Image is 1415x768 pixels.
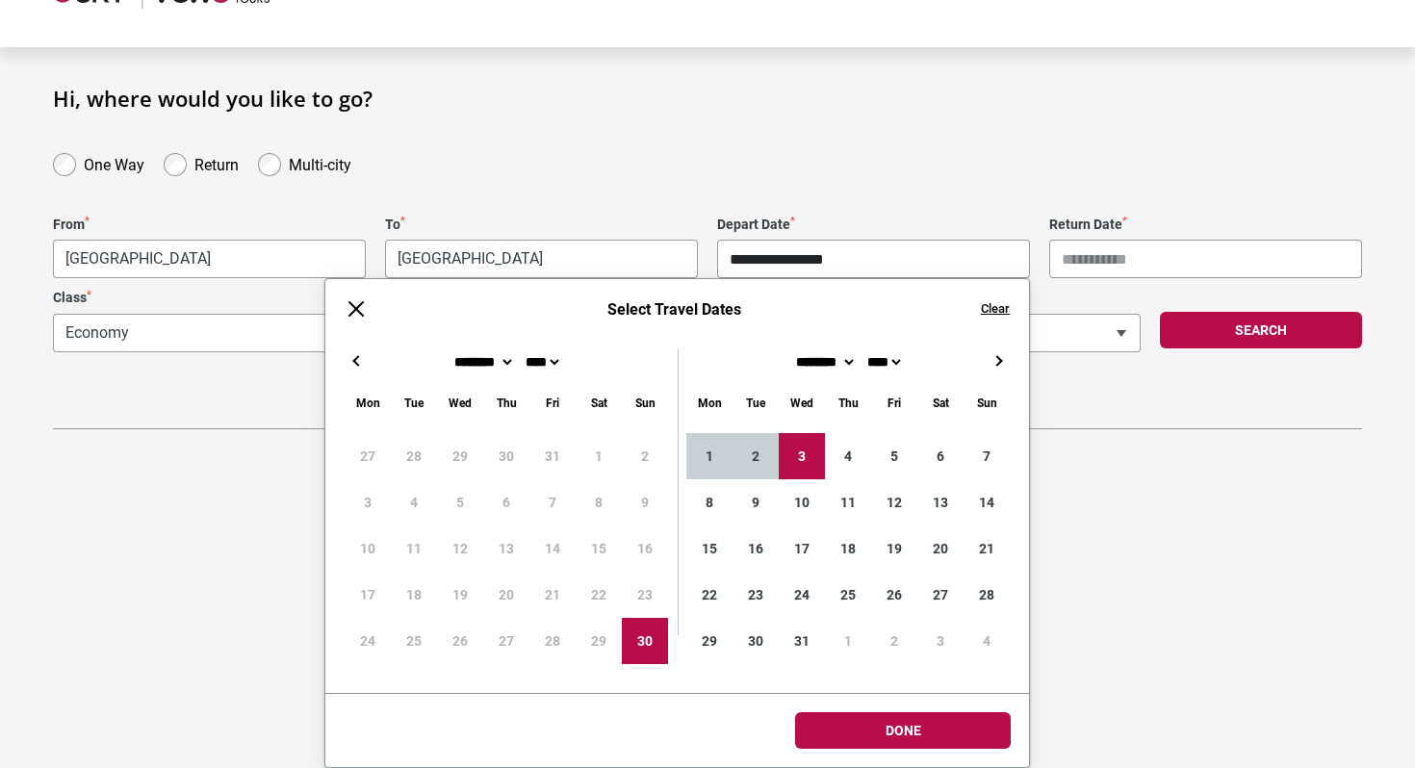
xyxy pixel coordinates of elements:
[345,392,391,414] div: Monday
[1160,312,1362,348] button: Search
[871,572,917,618] div: 26
[964,479,1010,525] div: 14
[981,300,1010,318] button: Clear
[686,525,733,572] div: 15
[964,618,1010,664] div: 4
[345,349,368,372] button: ←
[686,618,733,664] div: 29
[779,572,825,618] div: 24
[733,479,779,525] div: 9
[622,392,668,414] div: Sunday
[289,151,351,174] label: Multi-city
[964,392,1010,414] div: Sunday
[964,572,1010,618] div: 28
[779,525,825,572] div: 17
[871,618,917,664] div: 2
[84,151,144,174] label: One Way
[779,392,825,414] div: Wednesday
[733,618,779,664] div: 30
[917,572,964,618] div: 27
[964,433,1010,479] div: 7
[917,525,964,572] div: 20
[733,392,779,414] div: Tuesday
[483,392,529,414] div: Thursday
[1049,217,1362,233] label: Return Date
[779,433,825,479] div: 3
[686,479,733,525] div: 8
[622,618,668,664] div: 30
[825,479,871,525] div: 11
[529,392,576,414] div: Friday
[917,392,964,414] div: Saturday
[779,479,825,525] div: 10
[825,572,871,618] div: 25
[54,315,586,351] span: Economy
[385,240,698,278] span: Hanoi, Vietnam
[871,392,917,414] div: Friday
[964,525,1010,572] div: 21
[825,392,871,414] div: Thursday
[53,314,587,352] span: Economy
[871,479,917,525] div: 12
[825,433,871,479] div: 4
[53,290,587,306] label: Class
[917,433,964,479] div: 6
[917,479,964,525] div: 13
[53,217,366,233] label: From
[686,392,733,414] div: Monday
[825,525,871,572] div: 18
[733,525,779,572] div: 16
[871,433,917,479] div: 5
[54,241,365,277] span: Melbourne, Australia
[871,525,917,572] div: 19
[987,349,1010,372] button: →
[53,240,366,278] span: Melbourne, Australia
[717,217,1030,233] label: Depart Date
[437,392,483,414] div: Wednesday
[53,86,1362,111] h1: Hi, where would you like to go?
[825,618,871,664] div: 1
[917,618,964,664] div: 3
[576,392,622,414] div: Saturday
[733,433,779,479] div: 2
[386,241,697,277] span: Hanoi, Vietnam
[686,572,733,618] div: 22
[795,712,1011,749] button: Done
[779,618,825,664] div: 31
[194,151,239,174] label: Return
[387,300,962,319] h6: Select Travel Dates
[733,572,779,618] div: 23
[385,217,698,233] label: To
[686,433,733,479] div: 1
[391,392,437,414] div: Tuesday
